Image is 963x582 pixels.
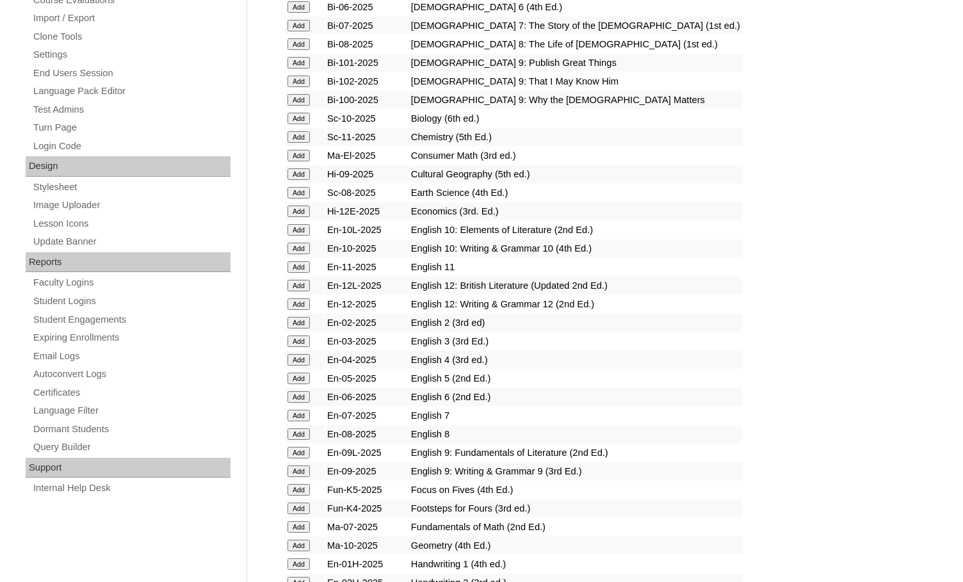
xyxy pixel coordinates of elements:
input: Add [287,540,310,551]
input: Add [287,298,310,310]
a: Student Logins [32,293,231,309]
input: Add [287,521,310,533]
input: Add [287,1,310,13]
a: Certificates [32,385,231,401]
input: Add [287,317,310,328]
td: En-09L-2025 [325,444,409,462]
input: Add [287,76,310,87]
td: English 10: Elements of Literature (2nd Ed.) [409,221,742,239]
td: English 12: British Literature (Updated 2nd Ed.) [409,277,742,295]
td: Earth Science (4th Ed.) [409,184,742,202]
a: Lesson Icons [32,216,231,232]
input: Add [287,373,310,384]
input: Add [287,465,310,477]
td: English 9: Writing & Grammar 9 (3rd Ed.) [409,462,742,480]
td: English 12: Writing & Grammar 12 (2nd Ed.) [409,295,742,313]
td: Biology (6th ed.) [409,109,742,127]
input: Add [287,94,310,106]
td: Ma-07-2025 [325,518,409,536]
a: Language Pack Editor [32,83,231,99]
td: English 9: Fundamentals of Literature (2nd Ed.) [409,444,742,462]
input: Add [287,150,310,161]
td: Economics (3rd. Ed.) [409,202,742,220]
td: Ma-10-2025 [325,537,409,554]
td: [DEMOGRAPHIC_DATA] 9: Publish Great Things [409,54,742,72]
td: Focus on Fives (4th Ed.) [409,481,742,499]
a: Dormant Students [32,421,231,437]
a: Turn Page [32,120,231,136]
td: [DEMOGRAPHIC_DATA] 8: The Life of [DEMOGRAPHIC_DATA] (1st ed.) [409,35,742,53]
td: Consumer Math (3rd ed.) [409,147,742,165]
td: Cultural Geography (5th ed.) [409,165,742,183]
input: Add [287,558,310,570]
td: [DEMOGRAPHIC_DATA] 9: Why the [DEMOGRAPHIC_DATA] Matters [409,91,742,109]
div: Reports [26,252,231,273]
td: En-12L-2025 [325,277,409,295]
td: En-06-2025 [325,388,409,406]
input: Add [287,20,310,31]
div: Support [26,458,231,478]
input: Add [287,168,310,180]
td: Bi-101-2025 [325,54,409,72]
a: Settings [32,47,231,63]
a: Expiring Enrollments [32,330,231,346]
td: Fundamentals of Math (2nd Ed.) [409,518,742,536]
td: English 7 [409,407,742,424]
td: English 6 (2nd Ed.) [409,388,742,406]
a: Import / Export [32,10,231,26]
input: Add [287,206,310,217]
td: Bi-100-2025 [325,91,409,109]
td: En-01H-2025 [325,555,409,573]
a: Test Admins [32,102,231,118]
input: Add [287,484,310,496]
td: Footsteps for Fours (3rd ed.) [409,499,742,517]
a: Internal Help Desk [32,480,231,496]
input: Add [287,131,310,143]
a: Query Builder [32,439,231,455]
a: Clone Tools [32,29,231,45]
td: Sc-10-2025 [325,109,409,127]
input: Add [287,335,310,347]
input: Add [287,187,310,198]
td: En-03-2025 [325,332,409,350]
input: Add [287,261,310,273]
td: En-07-2025 [325,407,409,424]
input: Add [287,224,310,236]
td: En-10L-2025 [325,221,409,239]
td: Fun-K4-2025 [325,499,409,517]
td: Handwriting 1 (4th ed.) [409,555,742,573]
a: Image Uploader [32,197,231,213]
td: Sc-11-2025 [325,128,409,146]
td: Bi-08-2025 [325,35,409,53]
input: Add [287,391,310,403]
input: Add [287,354,310,366]
td: Geometry (4th Ed.) [409,537,742,554]
td: En-08-2025 [325,425,409,443]
td: English 8 [409,425,742,443]
a: Stylesheet [32,179,231,195]
td: En-09-2025 [325,462,409,480]
input: Add [287,38,310,50]
td: English 10: Writing & Grammar 10 (4th Ed.) [409,239,742,257]
input: Add [287,503,310,514]
a: Student Engagements [32,312,231,328]
a: Email Logs [32,348,231,364]
td: Ma-El-2025 [325,147,409,165]
td: En-04-2025 [325,351,409,369]
td: Hi-09-2025 [325,165,409,183]
div: Design [26,156,231,177]
input: Add [287,280,310,291]
input: Add [287,113,310,124]
input: Add [287,243,310,254]
td: En-02-2025 [325,314,409,332]
input: Add [287,57,310,69]
td: English 4 (3rd ed.) [409,351,742,369]
td: En-11-2025 [325,258,409,276]
a: End Users Session [32,65,231,81]
td: En-05-2025 [325,369,409,387]
td: Sc-08-2025 [325,184,409,202]
a: Autoconvert Logs [32,366,231,382]
input: Add [287,410,310,421]
td: Bi-07-2025 [325,17,409,35]
td: En-10-2025 [325,239,409,257]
